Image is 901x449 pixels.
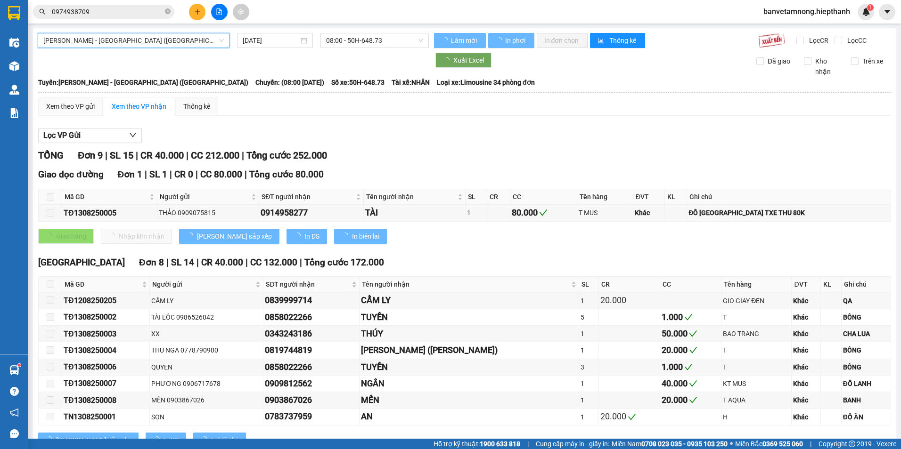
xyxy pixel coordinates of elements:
div: NGÂN [361,377,577,390]
div: Khác [793,362,819,372]
div: TÀI [365,206,464,219]
span: CC 80.000 [200,169,242,180]
td: HÂN LÊ (TRẦN TRUNG) [360,342,579,359]
div: QA [843,296,889,306]
img: warehouse-icon [9,61,19,71]
span: loading [294,233,304,239]
div: T [723,312,790,322]
th: Tên hàng [721,277,792,292]
img: 9k= [758,33,785,48]
span: SĐT người nhận [266,279,350,289]
span: Miền Nam [612,439,728,449]
div: 1.000 [662,361,720,374]
span: SĐT người nhận [262,192,354,202]
td: 0914958277 [259,205,364,221]
div: 20.000 [600,294,658,307]
span: message [10,429,19,438]
span: Mã GD [65,192,147,202]
span: check [628,413,636,421]
span: Hỗ trợ kỹ thuật: [434,439,520,449]
span: Miền Bắc [735,439,803,449]
td: TN1308250001 [62,409,150,425]
div: 20.000 [600,410,658,423]
div: 20.000 [662,393,720,407]
span: | [527,439,529,449]
img: warehouse-icon [9,365,19,375]
div: Khác [793,296,819,306]
span: | [810,439,811,449]
div: Khác [793,345,819,355]
button: bar-chartThống kê [590,33,645,48]
div: 1 [581,412,597,422]
span: | [245,169,247,180]
span: loading [442,37,450,44]
div: KT MUS [723,378,790,389]
span: [PERSON_NAME] sắp xếp [197,231,272,241]
div: TĐ1308250004 [64,345,148,356]
span: SL 1 [149,169,167,180]
div: GIO GIAY ĐEN [723,296,790,306]
button: file-add [211,4,228,20]
button: In DS [146,433,186,448]
span: | [300,257,302,268]
div: 20.000 [662,344,720,357]
button: Giao hàng [38,229,94,244]
span: bar-chart [598,37,606,45]
span: Trên xe [859,56,887,66]
span: In DS [304,231,319,241]
div: TĐ1308250007 [64,377,148,389]
th: ĐVT [792,277,820,292]
div: QUYEN [151,362,262,372]
span: Giao dọc đường [38,169,104,180]
span: loading [46,436,56,443]
span: In DS [164,435,179,445]
th: SL [579,277,599,292]
span: Số xe: 50H-648.73 [331,77,385,88]
div: TĐ1308250006 [64,361,148,373]
div: 1 [467,208,485,218]
span: CR 0 [174,169,193,180]
span: | [246,257,248,268]
td: 0343243186 [263,326,360,342]
td: TĐ1308250006 [62,359,150,376]
td: TÀI [364,205,466,221]
td: TĐ1308250005 [62,205,157,221]
div: Khác [793,329,819,339]
div: TUYỀN [361,361,577,374]
th: CC [510,189,577,205]
div: [PERSON_NAME] ([PERSON_NAME]) [361,344,577,357]
div: 0783737959 [265,410,358,423]
span: Người gửi [160,192,249,202]
span: copyright [849,441,855,447]
th: KL [821,277,842,292]
td: TĐ1308250004 [62,342,150,359]
span: | [170,169,172,180]
span: file-add [216,8,222,15]
div: BAO TRANG [723,329,790,339]
td: TĐ1308250008 [62,392,150,409]
div: TĐ1308250005 [64,207,156,219]
button: Xuất Excel [435,53,491,68]
span: Lọc CR [805,35,830,46]
span: | [105,150,107,161]
span: | [166,257,169,268]
span: down [129,131,137,139]
span: check [689,379,697,388]
div: 0858022266 [265,361,358,374]
span: ⚪️ [730,442,733,446]
div: Khác [793,395,819,405]
span: In biên lai [352,231,379,241]
div: 1 [581,296,597,306]
div: TĐ1208250205 [64,295,148,306]
div: 0903867026 [265,393,358,407]
div: 1 [581,378,597,389]
div: 1 [581,345,597,355]
span: | [197,257,199,268]
span: check [689,396,697,404]
span: Cung cấp máy in - giấy in: [536,439,609,449]
button: Nhập kho nhận [101,229,172,244]
div: ĐÔ LANH [843,378,889,389]
div: 0839999714 [265,294,358,307]
button: plus [189,4,205,20]
span: question-circle [10,387,19,396]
